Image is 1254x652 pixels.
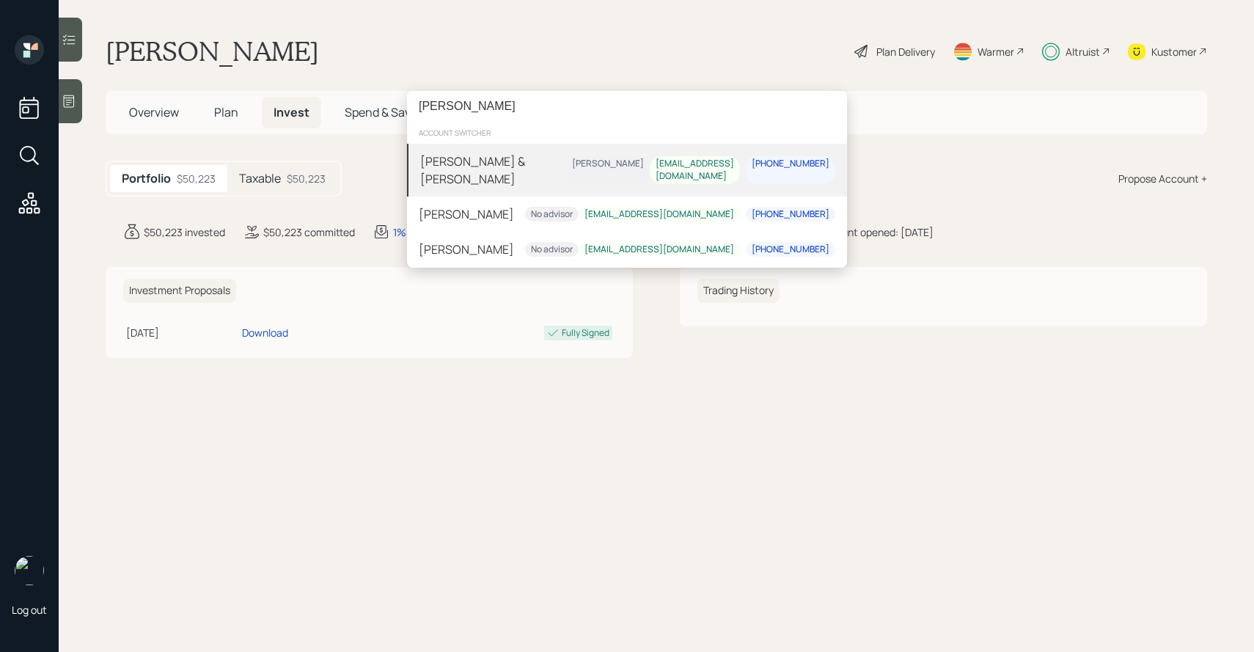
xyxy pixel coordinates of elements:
div: [PERSON_NAME] [419,241,514,258]
div: [PERSON_NAME] [419,205,514,223]
div: [PHONE_NUMBER] [752,243,829,256]
div: [EMAIL_ADDRESS][DOMAIN_NAME] [584,208,734,221]
div: [PHONE_NUMBER] [752,158,829,171]
div: account switcher [407,122,847,144]
div: [EMAIL_ADDRESS][DOMAIN_NAME] [584,243,734,256]
div: [EMAIL_ADDRESS][DOMAIN_NAME] [656,158,734,183]
input: Type a command or search… [407,91,847,122]
div: [PERSON_NAME] [572,158,644,171]
div: No advisor [531,243,573,256]
div: [PERSON_NAME] & [PERSON_NAME] [420,153,566,188]
div: No advisor [531,208,573,221]
div: [PHONE_NUMBER] [752,208,829,221]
